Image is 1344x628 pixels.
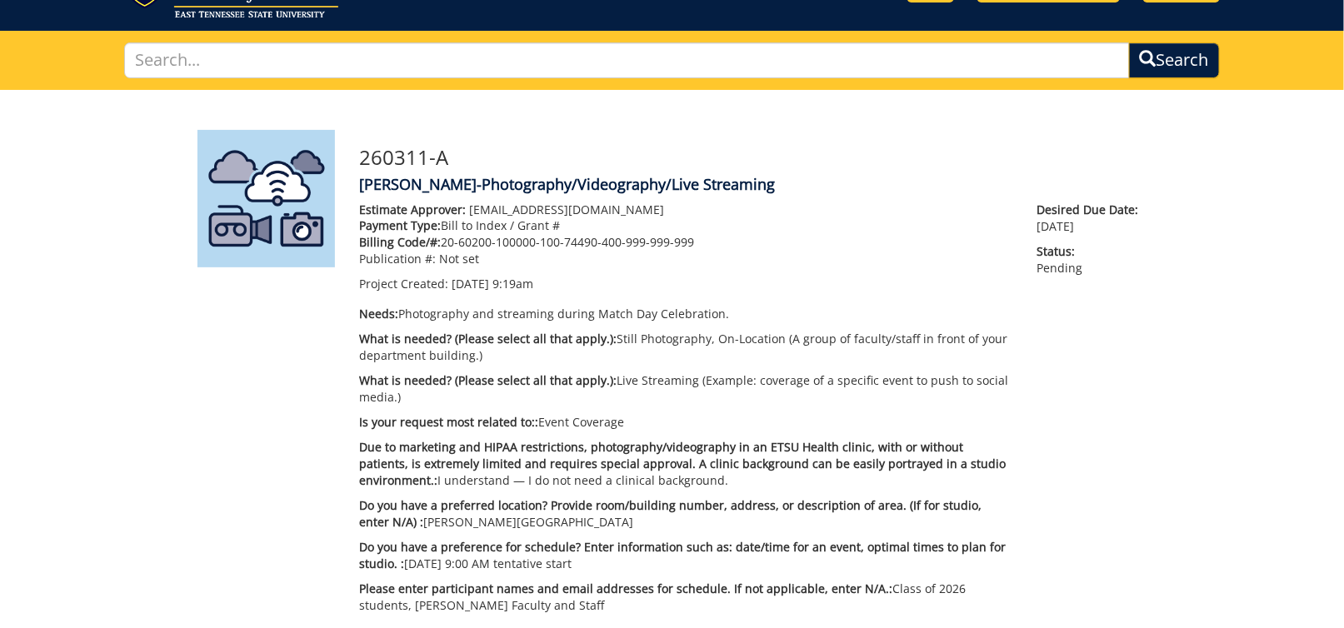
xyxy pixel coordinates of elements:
span: Due to marketing and HIPAA restrictions, photography/videography in an ETSU Health clinic, with o... [360,439,1007,488]
p: I understand — I do not need a clinical background. [360,439,1012,489]
span: Not set [440,251,480,267]
span: Billing Code/#: [360,234,442,250]
span: What is needed? (Please select all that apply.): [360,372,617,388]
button: Search [1129,42,1220,78]
input: Search... [124,42,1129,78]
span: Project Created: [360,276,449,292]
span: Please enter participant names and email addresses for schedule. If not applicable, enter N/A.: [360,581,893,596]
p: Pending [1037,243,1147,277]
p: Event Coverage [360,414,1012,431]
p: Bill to Index / Grant # [360,217,1012,234]
span: Payment Type: [360,217,442,233]
p: [DATE] 9:00 AM tentative start [360,539,1012,572]
span: Needs: [360,306,399,321]
p: Class of 2026 students, [PERSON_NAME] Faculty and Staff [360,581,1012,614]
h3: 260311-A [360,147,1147,168]
img: Product featured image [197,130,335,267]
p: 20-60200-100000-100-74490-400-999-999-999 [360,234,1012,251]
span: [DATE] 9:19am [452,276,534,292]
p: Still Photography, On-Location (A group of faculty/staff in front of your department building.) [360,331,1012,364]
h4: [PERSON_NAME]-Photography/Videography/Live Streaming [360,177,1147,193]
p: [EMAIL_ADDRESS][DOMAIN_NAME] [360,202,1012,218]
span: Desired Due Date: [1037,202,1147,218]
p: [PERSON_NAME][GEOGRAPHIC_DATA] [360,497,1012,531]
span: Is your request most related to:: [360,414,539,430]
span: Do you have a preferred location? Provide room/building number, address, or description of area. ... [360,497,982,530]
p: Live Streaming (Example: coverage of a specific event to push to social media.) [360,372,1012,406]
span: Do you have a preference for schedule? Enter information such as: date/time for an event, optimal... [360,539,1007,571]
span: Estimate Approver: [360,202,467,217]
span: Status: [1037,243,1147,260]
p: Photography and streaming during Match Day Celebration. [360,306,1012,322]
span: Publication #: [360,251,437,267]
span: What is needed? (Please select all that apply.): [360,331,617,346]
p: [DATE] [1037,202,1147,235]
